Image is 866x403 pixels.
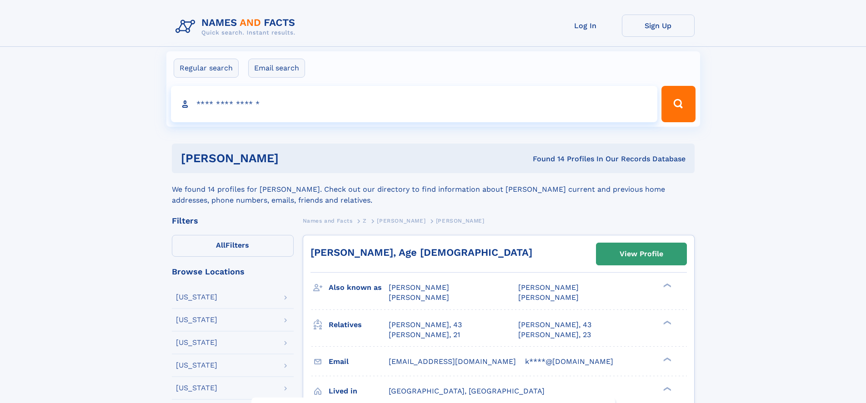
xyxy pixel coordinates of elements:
[389,357,516,366] span: [EMAIL_ADDRESS][DOMAIN_NAME]
[176,294,217,301] div: [US_STATE]
[661,356,672,362] div: ❯
[549,15,622,37] a: Log In
[389,320,462,330] a: [PERSON_NAME], 43
[176,384,217,392] div: [US_STATE]
[172,268,294,276] div: Browse Locations
[172,235,294,257] label: Filters
[622,15,695,37] a: Sign Up
[310,247,532,258] a: [PERSON_NAME], Age [DEMOGRAPHIC_DATA]
[436,218,485,224] span: [PERSON_NAME]
[174,59,239,78] label: Regular search
[363,215,367,226] a: Z
[216,241,225,249] span: All
[389,293,449,302] span: [PERSON_NAME]
[329,317,389,333] h3: Relatives
[377,218,425,224] span: [PERSON_NAME]
[363,218,367,224] span: Z
[661,386,672,392] div: ❯
[329,383,389,399] h3: Lived in
[389,330,460,340] a: [PERSON_NAME], 21
[172,15,303,39] img: Logo Names and Facts
[181,153,406,164] h1: [PERSON_NAME]
[303,215,353,226] a: Names and Facts
[661,319,672,325] div: ❯
[620,244,663,264] div: View Profile
[389,283,449,292] span: [PERSON_NAME]
[518,293,579,302] span: [PERSON_NAME]
[518,320,591,330] a: [PERSON_NAME], 43
[518,330,591,340] a: [PERSON_NAME], 23
[596,243,686,265] a: View Profile
[176,362,217,369] div: [US_STATE]
[176,339,217,346] div: [US_STATE]
[329,280,389,295] h3: Also known as
[405,154,686,164] div: Found 14 Profiles In Our Records Database
[389,387,545,395] span: [GEOGRAPHIC_DATA], [GEOGRAPHIC_DATA]
[661,283,672,289] div: ❯
[329,354,389,369] h3: Email
[248,59,305,78] label: Email search
[661,86,695,122] button: Search Button
[518,283,579,292] span: [PERSON_NAME]
[171,86,658,122] input: search input
[172,173,695,206] div: We found 14 profiles for [PERSON_NAME]. Check out our directory to find information about [PERSON...
[176,316,217,323] div: [US_STATE]
[172,217,294,225] div: Filters
[377,215,425,226] a: [PERSON_NAME]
